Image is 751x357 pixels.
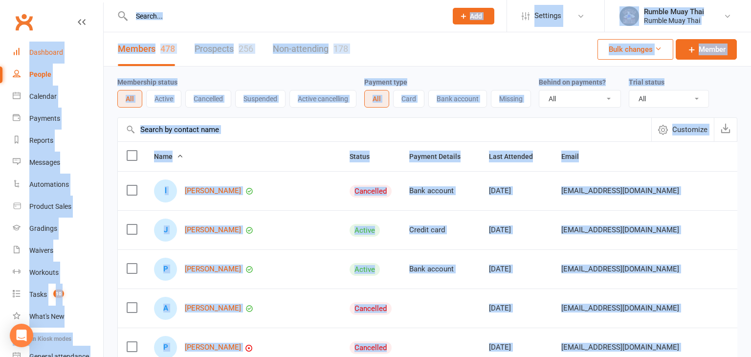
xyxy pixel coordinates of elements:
span: Customize [672,124,707,135]
span: Payment Details [409,153,471,160]
span: Member [699,44,726,55]
div: Open Intercom Messenger [10,324,33,347]
a: Calendar [13,86,103,108]
div: [DATE] [489,304,544,312]
button: All [364,90,389,108]
div: Rumble Muay Thai [644,16,704,25]
div: Calendar [29,92,57,100]
div: [DATE] [489,226,544,234]
div: Bank account [409,265,471,273]
div: [DATE] [489,265,544,273]
span: [EMAIL_ADDRESS][DOMAIN_NAME] [561,260,679,278]
a: Waivers [13,240,103,262]
div: luchas [154,179,177,202]
div: Bank account [409,187,471,195]
a: People [13,64,103,86]
div: 478 [160,44,175,54]
button: Cancelled [185,90,231,108]
div: Messages [29,158,60,166]
span: Email [561,153,590,160]
span: [EMAIL_ADDRESS][DOMAIN_NAME] [561,299,679,317]
a: Product Sales [13,196,103,218]
button: All [117,90,142,108]
div: Credit card [409,226,471,234]
div: Jacob [154,219,177,242]
div: Angus [154,297,177,320]
div: Active [350,263,380,276]
span: Add [470,12,482,20]
div: Automations [29,180,69,188]
div: 178 [333,44,348,54]
div: Peter [154,258,177,281]
div: [DATE] [489,343,544,352]
a: Gradings [13,218,103,240]
div: People [29,70,51,78]
div: Rumble Muay Thai [644,7,704,16]
div: Cancelled [350,341,392,354]
input: Search by contact name [118,118,651,141]
div: Reports [29,136,53,144]
a: Tasks 10 [13,284,103,306]
div: Active [350,224,380,237]
div: Cancelled [350,185,392,198]
div: 256 [239,44,253,54]
label: Trial status [629,78,664,86]
div: Workouts [29,268,59,276]
button: Bulk changes [597,39,673,60]
div: Payments [29,114,60,122]
button: Suspended [235,90,286,108]
img: thumb_image1688088946.png [619,6,639,26]
div: Product Sales [29,202,71,210]
span: Status [350,153,380,160]
span: Settings [534,5,561,27]
button: Email [561,151,590,162]
button: Active [146,90,181,108]
a: Reports [13,130,103,152]
div: Tasks [29,290,47,298]
button: Last Attended [489,151,544,162]
button: Customize [651,118,714,141]
button: Payment Details [409,151,471,162]
a: [PERSON_NAME] [185,187,241,195]
a: Automations [13,174,103,196]
span: 10 [53,290,64,298]
button: Add [453,8,494,24]
button: Card [393,90,424,108]
label: Payment type [364,78,407,86]
a: Non-attending178 [273,32,348,66]
a: Dashboard [13,42,103,64]
a: What's New [13,306,103,328]
div: Cancelled [350,302,392,315]
div: Dashboard [29,48,63,56]
input: Search... [129,9,440,23]
a: Payments [13,108,103,130]
label: Membership status [117,78,177,86]
a: Clubworx [12,10,36,34]
button: Name [154,151,183,162]
a: Prospects256 [195,32,253,66]
div: Gradings [29,224,57,232]
a: Workouts [13,262,103,284]
div: [DATE] [489,187,544,195]
a: [PERSON_NAME] [185,226,241,234]
a: Messages [13,152,103,174]
a: Member [676,39,737,60]
a: [PERSON_NAME] [185,304,241,312]
a: [PERSON_NAME] [185,265,241,273]
div: Waivers [29,246,53,254]
div: What's New [29,312,65,320]
label: Behind on payments? [539,78,606,86]
span: Name [154,153,183,160]
button: Missing [491,90,531,108]
span: Last Attended [489,153,544,160]
span: [EMAIL_ADDRESS][DOMAIN_NAME] [561,338,679,357]
button: Status [350,151,380,162]
span: [EMAIL_ADDRESS][DOMAIN_NAME] [561,221,679,239]
span: [EMAIL_ADDRESS][DOMAIN_NAME] [561,181,679,200]
button: Active cancelling [289,90,356,108]
a: [PERSON_NAME] [185,343,241,352]
a: Members478 [118,32,175,66]
button: Bank account [428,90,487,108]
